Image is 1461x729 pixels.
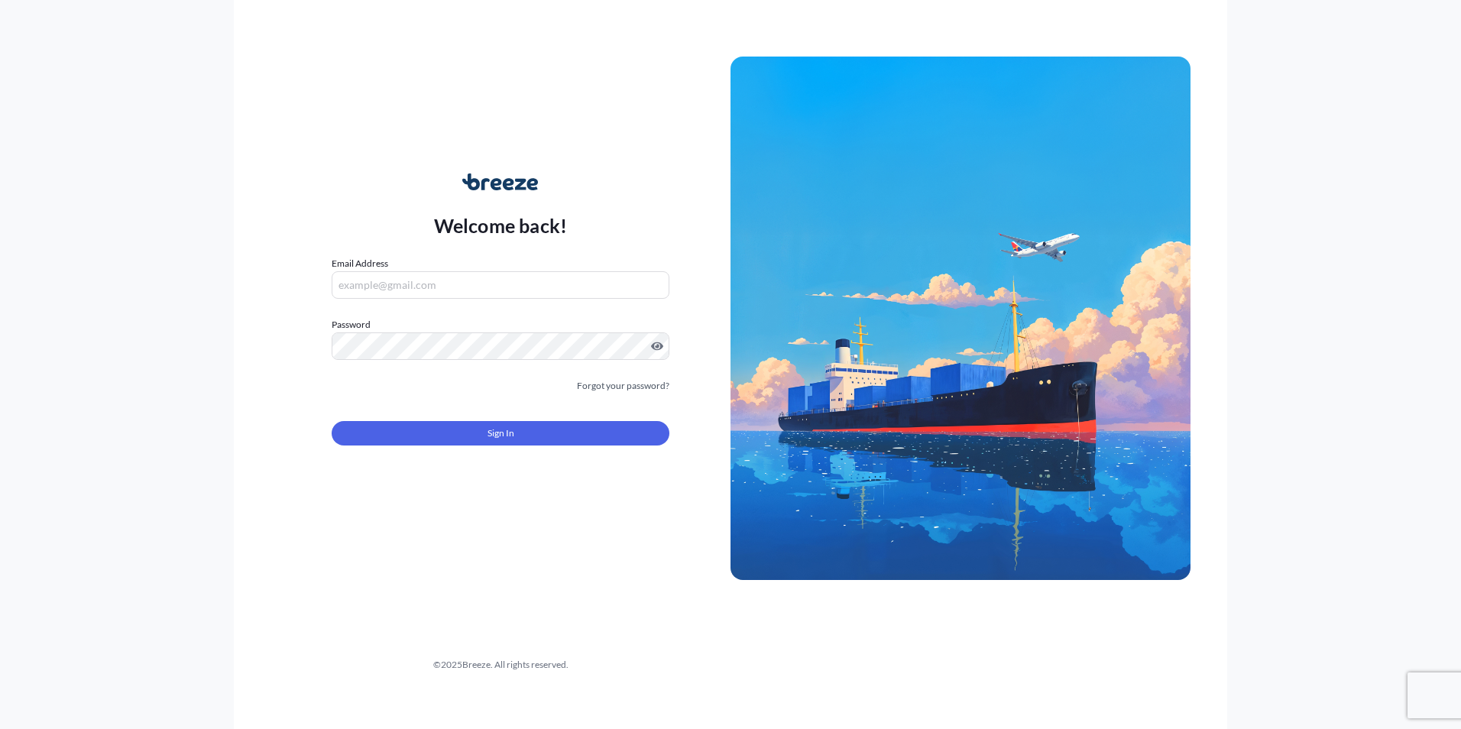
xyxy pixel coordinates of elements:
button: Show password [651,340,663,352]
div: © 2025 Breeze. All rights reserved. [270,657,730,672]
input: example@gmail.com [332,271,669,299]
span: Sign In [488,426,514,441]
label: Email Address [332,256,388,271]
img: Ship illustration [730,57,1191,579]
label: Password [332,317,669,332]
button: Sign In [332,421,669,446]
p: Welcome back! [434,213,568,238]
a: Forgot your password? [577,378,669,394]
